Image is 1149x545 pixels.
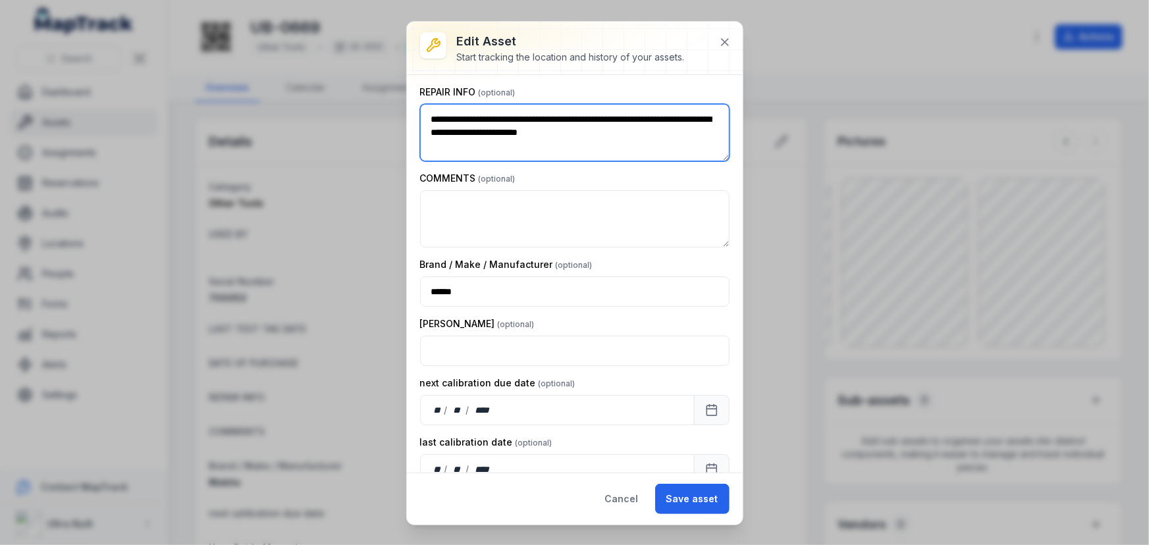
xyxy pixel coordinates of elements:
[466,403,471,417] div: /
[448,403,466,417] div: month,
[444,463,448,476] div: /
[420,376,575,390] label: next calibration due date
[457,51,685,64] div: Start tracking the location and history of your assets.
[471,463,495,476] div: year,
[420,86,516,99] label: REPAIR INFO
[431,403,444,417] div: day,
[457,32,685,51] h3: Edit asset
[431,463,444,476] div: day,
[420,258,593,271] label: Brand / Make / Manufacturer
[444,403,448,417] div: /
[420,317,535,330] label: [PERSON_NAME]
[420,172,516,185] label: COMMENTS
[466,463,471,476] div: /
[420,436,552,449] label: last calibration date
[594,484,650,514] button: Cancel
[694,454,730,484] button: Calendar
[655,484,730,514] button: Save asset
[694,395,730,425] button: Calendar
[471,403,495,417] div: year,
[448,463,466,476] div: month,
